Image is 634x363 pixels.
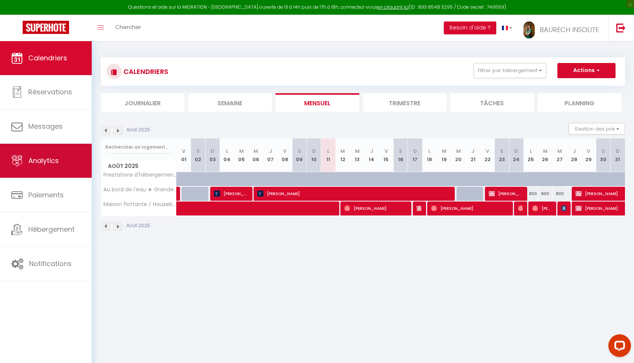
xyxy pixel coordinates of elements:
abbr: V [283,148,286,155]
a: Chercher [109,15,147,41]
abbr: V [385,148,388,155]
th: 16 [393,138,408,172]
abbr: L [530,148,532,155]
th: 24 [509,138,523,172]
span: Chercher [115,23,141,31]
span: Paiements [28,190,64,200]
th: 02 [191,138,205,172]
span: [PERSON_NAME] [561,201,566,215]
span: Réservations [28,87,72,97]
span: [PERSON_NAME] [518,201,523,215]
abbr: L [428,148,431,155]
div: 800 [552,187,567,201]
li: Journalier [101,93,185,112]
abbr: S [602,148,605,155]
th: 29 [582,138,596,172]
abbr: M [557,148,562,155]
input: Rechercher un logement... [105,140,172,154]
button: Besoin d'aide ? [444,22,496,34]
th: 14 [365,138,379,172]
th: 04 [220,138,234,172]
th: 13 [350,138,364,172]
th: 23 [495,138,509,172]
li: Semaine [188,93,272,112]
span: Messages [28,122,63,131]
th: 26 [538,138,552,172]
span: Août 2025 [101,161,176,172]
abbr: J [471,148,474,155]
li: Trimestre [363,93,447,112]
th: 31 [610,138,625,172]
th: 18 [422,138,437,172]
th: 27 [552,138,567,172]
span: [PERSON_NAME] [417,201,422,215]
h3: CALENDRIERS [122,63,168,80]
button: Gestion des prix [569,123,625,134]
th: 01 [177,138,191,172]
abbr: M [442,148,446,155]
abbr: D [312,148,316,155]
th: 19 [437,138,451,172]
a: ... BAURECH INSOLITE [518,15,608,41]
abbr: M [340,148,345,155]
abbr: S [298,148,301,155]
abbr: L [327,148,329,155]
abbr: S [196,148,200,155]
abbr: D [211,148,214,155]
span: Notifications [29,259,72,268]
li: Planning [538,93,622,112]
a: en cliquant ici [377,4,409,10]
span: Maison flottante / Houseboat ★ Baurech Insolite [102,201,178,207]
abbr: M [355,148,360,155]
abbr: S [500,148,503,155]
abbr: D [616,148,620,155]
abbr: D [413,148,417,155]
div: 800 [523,187,538,201]
img: Super Booking [23,21,69,34]
li: Tâches [450,93,534,112]
div: 800 [538,187,552,201]
th: 06 [249,138,263,172]
th: 17 [408,138,422,172]
th: 30 [596,138,610,172]
span: Au bord de l'eau ★ Grande maison ★ Baurech Insolite [102,187,178,192]
th: 28 [567,138,581,172]
th: 25 [523,138,538,172]
span: BAURECH INSOLITE [540,25,599,34]
button: Actions [557,63,616,78]
iframe: LiveChat chat widget [602,331,634,363]
abbr: V [486,148,489,155]
abbr: J [573,148,576,155]
th: 10 [306,138,321,172]
span: Hébergement [28,225,75,234]
th: 15 [379,138,393,172]
abbr: J [269,148,272,155]
abbr: L [226,148,228,155]
th: 05 [234,138,249,172]
span: Analytics [28,156,59,165]
span: [PERSON_NAME] [214,186,248,201]
th: 20 [451,138,466,172]
th: 11 [321,138,335,172]
p: Août 2025 [126,126,150,134]
span: Calendriers [28,53,67,63]
li: Mensuel [275,93,359,112]
p: Août 2025 [126,222,150,229]
abbr: J [370,148,373,155]
th: 22 [480,138,494,172]
th: 03 [205,138,220,172]
th: 21 [466,138,480,172]
span: [PERSON_NAME] [532,201,551,215]
abbr: M [456,148,461,155]
abbr: M [543,148,548,155]
span: [PERSON_NAME] [431,201,508,215]
img: ... [523,22,535,38]
th: 12 [335,138,350,172]
abbr: M [239,148,244,155]
abbr: V [182,148,185,155]
abbr: V [587,148,590,155]
img: logout [616,23,626,32]
th: 08 [278,138,292,172]
span: [PERSON_NAME] [489,186,522,201]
